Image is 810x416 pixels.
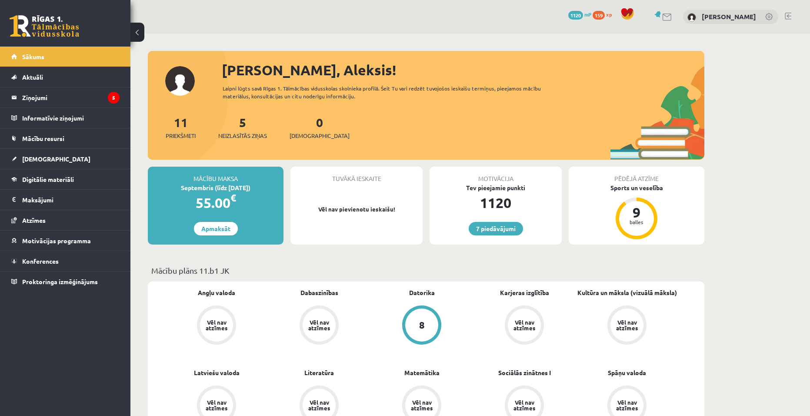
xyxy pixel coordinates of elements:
[22,134,64,142] span: Mācību resursi
[568,11,591,18] a: 1120 mP
[615,399,639,411] div: Vēl nav atzīmes
[569,183,704,241] a: Sports un veselība 9 balles
[22,155,90,163] span: [DEMOGRAPHIC_DATA]
[623,219,650,225] div: balles
[151,265,701,276] p: Mācību plāns 11.b1 JK
[606,11,612,18] span: xp
[22,73,43,81] span: Aktuāli
[22,87,120,107] legend: Ziņojumi
[702,12,756,21] a: [PERSON_NAME]
[498,368,551,377] a: Sociālās zinātnes I
[404,368,440,377] a: Matemātika
[430,183,562,192] div: Tev pieejamie punkti
[194,368,240,377] a: Latviešu valoda
[307,319,331,331] div: Vēl nav atzīmes
[218,114,267,140] a: 5Neizlasītās ziņas
[295,205,418,214] p: Vēl nav pievienotu ieskaišu!
[500,288,549,297] a: Karjeras izglītība
[22,237,91,245] span: Motivācijas programma
[166,114,196,140] a: 11Priekšmeti
[11,190,120,210] a: Maksājumi
[22,53,44,60] span: Sākums
[11,272,120,292] a: Proktoringa izmēģinājums
[430,167,562,183] div: Motivācija
[469,222,523,235] a: 7 piedāvājumi
[218,131,267,140] span: Neizlasītās ziņas
[304,368,334,377] a: Literatūra
[687,13,696,22] img: Aleksis Āboliņš
[419,320,425,330] div: 8
[568,11,583,20] span: 1120
[584,11,591,18] span: mP
[290,167,423,183] div: Tuvākā ieskaite
[11,47,120,67] a: Sākums
[22,278,98,285] span: Proktoringa izmēģinājums
[430,192,562,213] div: 1120
[223,84,557,100] div: Laipni lūgts savā Rīgas 1. Tālmācības vidusskolas skolnieka profilā. Šeit Tu vari redzēt tuvojošo...
[11,231,120,251] a: Motivācijas programma
[22,257,59,265] span: Konferences
[593,11,616,18] a: 159 xp
[409,288,435,297] a: Datorika
[569,183,704,192] div: Sports un veselība
[410,399,434,411] div: Vēl nav atzīmes
[11,67,120,87] a: Aktuāli
[623,205,650,219] div: 9
[148,167,283,183] div: Mācību maksa
[22,175,74,183] span: Digitālie materiāli
[577,288,677,297] a: Kultūra un māksla (vizuālā māksla)
[11,251,120,271] a: Konferences
[148,183,283,192] div: Septembris (līdz [DATE])
[11,149,120,169] a: [DEMOGRAPHIC_DATA]
[22,108,120,128] legend: Informatīvie ziņojumi
[615,319,639,331] div: Vēl nav atzīmes
[165,305,268,346] a: Vēl nav atzīmes
[290,131,350,140] span: [DEMOGRAPHIC_DATA]
[230,191,236,204] span: €
[204,399,229,411] div: Vēl nav atzīmes
[370,305,473,346] a: 8
[608,368,646,377] a: Spāņu valoda
[11,169,120,189] a: Digitālie materiāli
[11,108,120,128] a: Informatīvie ziņojumi
[166,131,196,140] span: Priekšmeti
[10,15,79,37] a: Rīgas 1. Tālmācības vidusskola
[148,192,283,213] div: 55.00
[290,114,350,140] a: 0[DEMOGRAPHIC_DATA]
[22,190,120,210] legend: Maksājumi
[22,216,46,224] span: Atzīmes
[569,167,704,183] div: Pēdējā atzīme
[300,288,338,297] a: Dabaszinības
[307,399,331,411] div: Vēl nav atzīmes
[268,305,370,346] a: Vēl nav atzīmes
[576,305,678,346] a: Vēl nav atzīmes
[473,305,576,346] a: Vēl nav atzīmes
[593,11,605,20] span: 159
[11,87,120,107] a: Ziņojumi5
[108,92,120,104] i: 5
[194,222,238,235] a: Apmaksāt
[11,128,120,148] a: Mācību resursi
[512,319,537,331] div: Vēl nav atzīmes
[204,319,229,331] div: Vēl nav atzīmes
[222,60,704,81] div: [PERSON_NAME], Aleksis!
[198,288,235,297] a: Angļu valoda
[512,399,537,411] div: Vēl nav atzīmes
[11,210,120,230] a: Atzīmes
